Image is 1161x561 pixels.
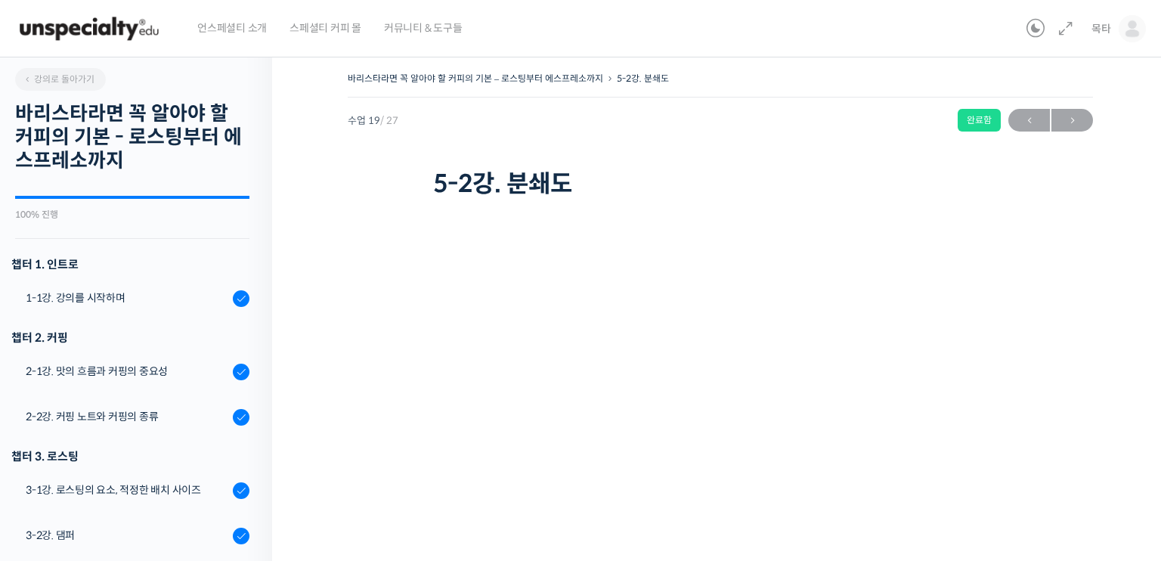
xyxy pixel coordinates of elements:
[26,363,228,380] div: 2-1강. 맛의 흐름과 커핑의 중요성
[1051,109,1093,132] a: 다음→
[26,408,228,425] div: 2-2강. 커핑 노트와 커핑의 종류
[958,109,1001,132] div: 완료함
[26,527,228,544] div: 3-2강. 댐퍼
[348,73,603,84] a: 바리스타라면 꼭 알아야 할 커피의 기본 – 로스팅부터 에스프레소까지
[1051,110,1093,131] span: →
[15,102,249,173] h2: 바리스타라면 꼭 알아야 할 커피의 기본 - 로스팅부터 에스프레소까지
[433,169,1008,198] h1: 5-2강. 분쇄도
[15,68,106,91] a: 강의로 돌아가기
[15,210,249,219] div: 100% 진행
[617,73,669,84] a: 5-2강. 분쇄도
[1091,22,1111,36] span: 목타
[348,116,398,126] span: 수업 19
[11,327,249,348] div: 챕터 2. 커핑
[23,73,94,85] span: 강의로 돌아가기
[26,482,228,498] div: 3-1강. 로스팅의 요소, 적정한 배치 사이즈
[11,254,249,274] h3: 챕터 1. 인트로
[1008,110,1050,131] span: ←
[26,290,228,306] div: 1-1강. 강의를 시작하며
[11,446,249,466] div: 챕터 3. 로스팅
[380,114,398,127] span: / 27
[1008,109,1050,132] a: ←이전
